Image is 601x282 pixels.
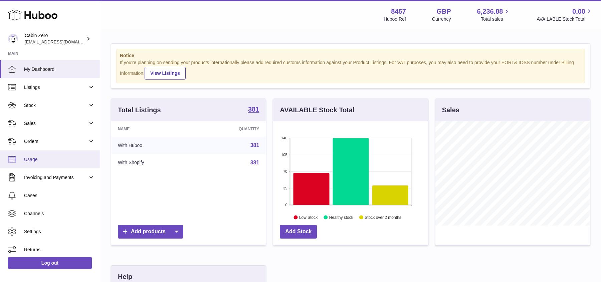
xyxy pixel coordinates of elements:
[477,7,511,22] a: 6,236.88 Total sales
[24,66,95,73] span: My Dashboard
[280,225,317,239] a: Add Stock
[299,215,318,220] text: Low Stock
[250,160,259,165] a: 381
[24,84,88,91] span: Listings
[285,203,287,207] text: 0
[25,39,98,44] span: [EMAIL_ADDRESS][DOMAIN_NAME]
[280,106,354,115] h3: AVAILABLE Stock Total
[24,174,88,181] span: Invoicing and Payments
[248,106,259,114] a: 381
[572,7,585,16] span: 0.00
[384,16,406,22] div: Huboo Ref
[281,136,287,140] text: 140
[537,16,593,22] span: AVAILABLE Stock Total
[24,229,95,235] span: Settings
[111,137,195,154] td: With Huboo
[8,257,92,269] a: Log out
[283,169,287,173] text: 70
[24,210,95,217] span: Channels
[329,215,354,220] text: Healthy stock
[537,7,593,22] a: 0.00 AVAILABLE Stock Total
[111,154,195,171] td: With Shopify
[436,7,451,16] strong: GBP
[118,272,132,281] h3: Help
[365,215,401,220] text: Stock over 2 months
[432,16,451,22] div: Currency
[250,142,259,148] a: 381
[111,121,195,137] th: Name
[477,7,503,16] span: 6,236.88
[24,156,95,163] span: Usage
[25,32,85,45] div: Cabin Zero
[24,120,88,127] span: Sales
[120,59,581,80] div: If you're planning on sending your products internationally please add required customs informati...
[281,153,287,157] text: 105
[118,106,161,115] h3: Total Listings
[118,225,183,239] a: Add products
[481,16,511,22] span: Total sales
[145,67,186,80] a: View Listings
[24,192,95,199] span: Cases
[24,138,88,145] span: Orders
[24,247,95,253] span: Returns
[120,52,581,59] strong: Notice
[248,106,259,113] strong: 381
[442,106,459,115] h3: Sales
[195,121,266,137] th: Quantity
[283,186,287,190] text: 35
[8,34,18,44] img: huboo@cabinzero.com
[391,7,406,16] strong: 8457
[24,102,88,109] span: Stock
